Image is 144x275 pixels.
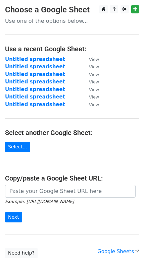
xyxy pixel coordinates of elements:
[5,5,139,15] h3: Choose a Google Sheet
[5,185,136,198] input: Paste your Google Sheet URL here
[82,71,99,77] a: View
[5,64,65,70] a: Untitled spreadsheet
[5,17,139,24] p: Use one of the options below...
[5,199,74,204] small: Example: [URL][DOMAIN_NAME]
[89,79,99,84] small: View
[89,64,99,69] small: View
[82,64,99,70] a: View
[5,174,139,182] h4: Copy/paste a Google Sheet URL:
[5,79,65,85] a: Untitled spreadsheet
[5,71,65,77] a: Untitled spreadsheet
[5,212,22,222] input: Next
[89,102,99,107] small: View
[82,101,99,108] a: View
[82,94,99,100] a: View
[5,248,38,258] a: Need help?
[5,101,65,108] a: Untitled spreadsheet
[5,86,65,92] a: Untitled spreadsheet
[5,45,139,53] h4: Use a recent Google Sheet:
[97,249,139,255] a: Google Sheets
[110,243,144,275] iframe: Chat Widget
[89,57,99,62] small: View
[89,87,99,92] small: View
[5,142,30,152] a: Select...
[5,56,65,62] a: Untitled spreadsheet
[82,86,99,92] a: View
[5,129,139,137] h4: Select another Google Sheet:
[82,79,99,85] a: View
[89,72,99,77] small: View
[82,56,99,62] a: View
[89,94,99,99] small: View
[5,94,65,100] a: Untitled spreadsheet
